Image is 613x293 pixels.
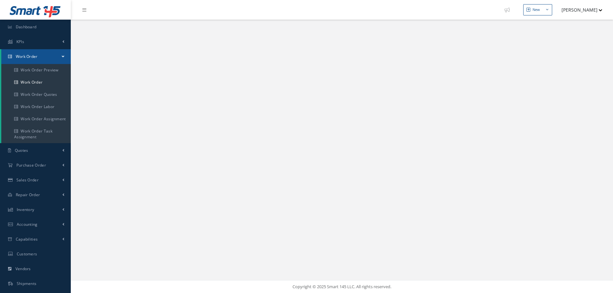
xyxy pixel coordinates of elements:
[16,192,40,197] span: Repair Order
[16,162,46,168] span: Purchase Order
[1,76,71,88] a: Work Order
[1,88,71,101] a: Work Order Quotes
[16,177,39,183] span: Sales Order
[17,207,34,212] span: Inventory
[523,4,552,15] button: New
[1,101,71,113] a: Work Order Labor
[1,49,71,64] a: Work Order
[16,24,37,30] span: Dashboard
[17,281,37,286] span: Shipments
[533,7,540,13] div: New
[77,284,607,290] div: Copyright © 2025 Smart 145 LLC. All rights reserved.
[555,4,602,16] button: [PERSON_NAME]
[16,236,38,242] span: Capabilities
[1,64,71,76] a: Work Order Preview
[16,39,24,44] span: KPIs
[17,222,38,227] span: Accounting
[17,251,37,257] span: Customers
[1,125,71,143] a: Work Order Task Assignment
[1,113,71,125] a: Work Order Assignment
[15,266,31,271] span: Vendors
[16,54,38,59] span: Work Order
[15,148,28,153] span: Quotes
